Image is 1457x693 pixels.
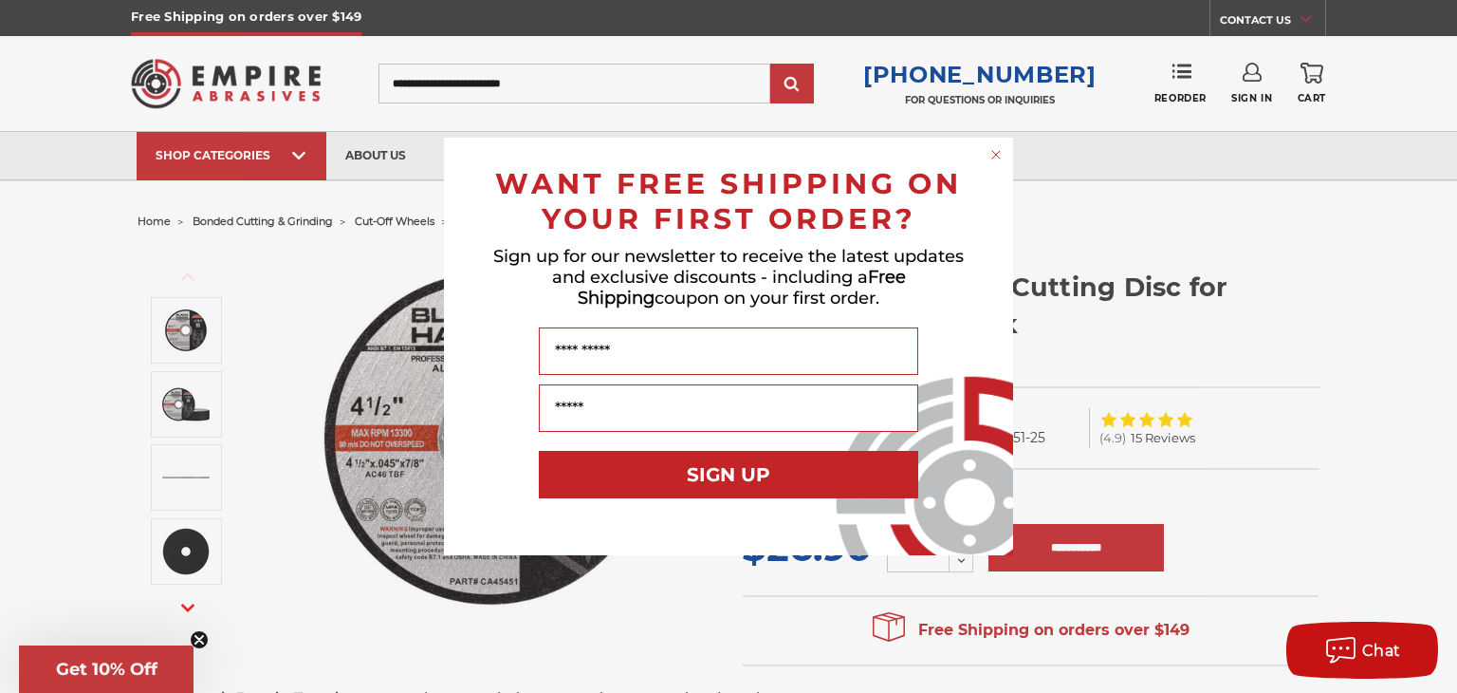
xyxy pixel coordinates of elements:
[1286,622,1438,679] button: Chat
[1362,642,1401,660] span: Chat
[495,166,962,236] span: WANT FREE SHIPPING ON YOUR FIRST ORDER?
[493,246,964,309] span: Sign up for our newsletter to receive the latest updates and exclusive discounts - including a co...
[539,451,918,498] button: SIGN UP
[987,145,1005,164] button: Close dialog
[578,267,906,309] span: Free Shipping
